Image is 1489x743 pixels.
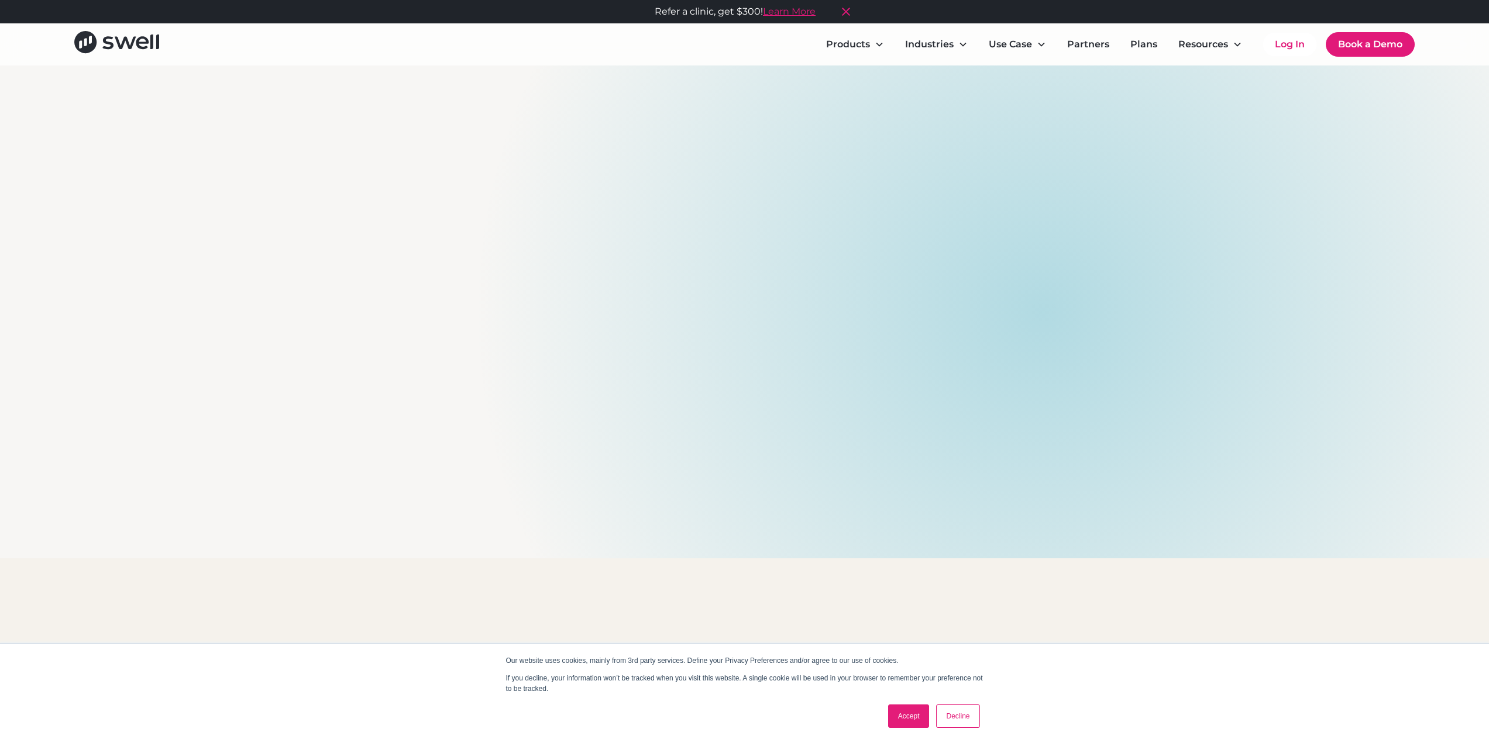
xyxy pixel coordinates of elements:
div: Industries [905,37,954,51]
a: Partners [1058,33,1119,56]
div: Products [817,33,893,56]
a: Learn More [763,5,816,19]
a: Plans [1121,33,1167,56]
a: home [74,31,159,57]
div: Industries [896,33,977,56]
a: Log In [1263,33,1316,56]
a: Decline [936,704,979,728]
div: Resources [1169,33,1251,56]
div: Resources [1178,37,1228,51]
div: Refer a clinic, get $300! [655,5,816,19]
p: Our website uses cookies, mainly from 3rd party services. Define your Privacy Preferences and/or ... [506,655,984,666]
div: Use Case [989,37,1032,51]
p: If you decline, your information won’t be tracked when you visit this website. A single cookie wi... [506,673,984,694]
div: Use Case [979,33,1055,56]
a: Accept [888,704,930,728]
a: Book a Demo [1326,32,1415,57]
div: Products [826,37,870,51]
